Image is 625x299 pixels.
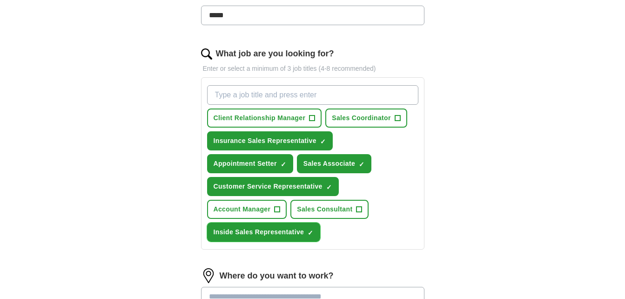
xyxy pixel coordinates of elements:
span: Inside Sales Representative [214,227,304,237]
span: Customer Service Representative [214,182,323,191]
img: search.png [201,48,212,60]
span: ✓ [308,229,313,237]
img: location.png [201,268,216,283]
button: Appointment Setter✓ [207,154,293,173]
span: Insurance Sales Representative [214,136,316,146]
button: Inside Sales Representative✓ [207,223,321,242]
span: ✓ [359,161,364,168]
span: Sales Associate [303,159,355,169]
span: Client Relationship Manager [214,113,306,123]
button: Customer Service Representative✓ [207,177,339,196]
span: Appointment Setter [214,159,277,169]
span: Sales Consultant [297,204,352,214]
p: Enter or select a minimum of 3 job titles (4-8 recommended) [201,64,424,74]
span: ✓ [326,183,332,191]
input: Type a job title and press enter [207,85,418,105]
span: ✓ [281,161,286,168]
span: ✓ [320,138,326,145]
label: What job are you looking for? [216,48,334,60]
button: Client Relationship Manager [207,109,322,128]
span: Account Manager [214,204,271,214]
button: Sales Coordinator [325,109,407,128]
button: Insurance Sales Representative✓ [207,131,333,150]
label: Where do you want to work? [220,270,334,282]
button: Sales Associate✓ [297,154,371,173]
button: Sales Consultant [290,200,369,219]
span: Sales Coordinator [332,113,391,123]
button: Account Manager [207,200,287,219]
